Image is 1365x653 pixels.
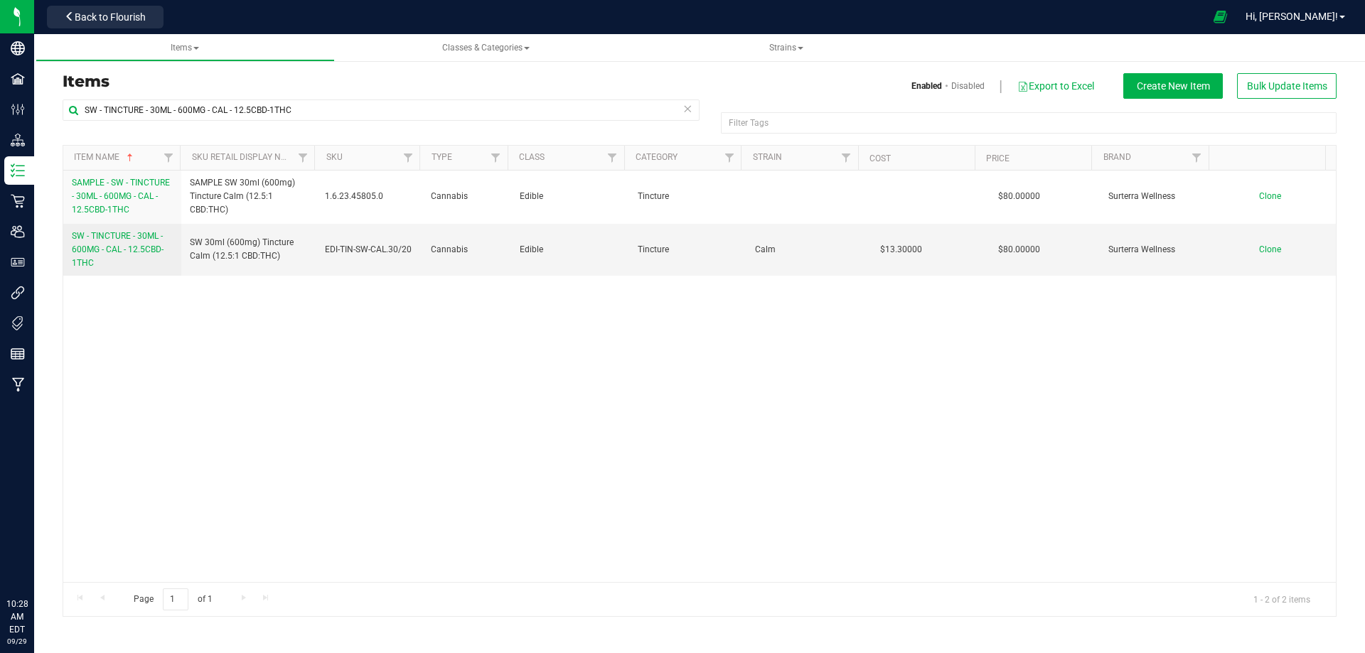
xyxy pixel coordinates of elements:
[951,80,985,92] a: Disabled
[74,152,136,162] a: Item Name
[1259,191,1281,201] span: Clone
[1246,11,1338,22] span: Hi, [PERSON_NAME]!
[47,6,164,28] button: Back to Flourish
[11,133,25,147] inline-svg: Distribution
[1123,73,1223,99] button: Create New Item
[520,243,621,257] span: Edible
[520,190,621,203] span: Edible
[163,588,188,610] input: 1
[11,225,25,239] inline-svg: Users
[753,152,782,162] a: Strain
[11,41,25,55] inline-svg: Company
[75,11,146,23] span: Back to Flourish
[11,347,25,361] inline-svg: Reports
[72,231,164,268] span: SW - TINCTURE - 30ML - 600MG - CAL - 12.5CBD-1THC
[755,243,856,257] span: Calm
[190,176,309,217] span: SAMPLE SW 30ml (600mg) Tincture Calm (12.5:1 CBD:THC)
[6,636,28,647] p: 09/29
[192,152,299,162] a: Sku Retail Display Name
[11,377,25,392] inline-svg: Manufacturing
[601,146,624,170] a: Filter
[519,152,545,162] a: Class
[911,80,942,92] a: Enabled
[1259,191,1295,201] a: Clone
[834,146,857,170] a: Filter
[1017,74,1095,98] button: Export to Excel
[986,153,1010,163] a: Price
[1108,243,1209,257] span: Surterra Wellness
[156,146,180,170] a: Filter
[991,186,1047,207] span: $80.00000
[442,43,530,53] span: Classes & Categories
[1137,80,1210,92] span: Create New Item
[483,146,507,170] a: Filter
[1259,244,1295,254] a: Clone
[873,239,929,260] span: $13.30000
[122,588,224,610] span: Page of 1
[6,598,28,636] p: 10:28 AM EDT
[11,286,25,300] inline-svg: Integrations
[11,163,25,178] inline-svg: Inventory
[1242,588,1322,610] span: 1 - 2 of 2 items
[431,190,502,203] span: Cannabis
[1204,3,1236,31] span: Open Ecommerce Menu
[1237,73,1337,99] button: Bulk Update Items
[11,316,25,330] inline-svg: Tags
[171,43,199,53] span: Items
[11,102,25,117] inline-svg: Configuration
[432,152,452,162] a: Type
[1247,80,1327,92] span: Bulk Update Items
[326,152,343,162] a: SKU
[72,178,170,215] span: SAMPLE - SW - TINCTURE - 30ML - 600MG - CAL - 12.5CBD-1THC
[325,243,414,257] span: EDI-TIN-SW-CAL.30/20
[636,152,678,162] a: Category
[11,194,25,208] inline-svg: Retail
[1184,146,1208,170] a: Filter
[431,243,502,257] span: Cannabis
[717,146,741,170] a: Filter
[14,539,57,582] iframe: Resource center
[869,153,891,163] a: Cost
[1108,190,1209,203] span: Surterra Wellness
[11,72,25,86] inline-svg: Facilities
[682,99,692,118] span: Clear
[72,230,173,271] a: SW - TINCTURE - 30ML - 600MG - CAL - 12.5CBD-1THC
[63,99,700,121] input: Search Item Name, SKU Retail Name, or Part Number
[11,255,25,269] inline-svg: User Roles
[63,73,689,90] h3: Items
[325,190,414,203] span: 1.6.23.45805.0
[638,243,739,257] span: Tincture
[396,146,419,170] a: Filter
[769,43,803,53] span: Strains
[991,239,1047,260] span: $80.00000
[291,146,314,170] a: Filter
[1103,152,1131,162] a: Brand
[638,190,739,203] span: Tincture
[190,236,309,263] span: SW 30ml (600mg) Tincture Calm (12.5:1 CBD:THC)
[1259,244,1281,254] span: Clone
[72,176,173,217] a: SAMPLE - SW - TINCTURE - 30ML - 600MG - CAL - 12.5CBD-1THC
